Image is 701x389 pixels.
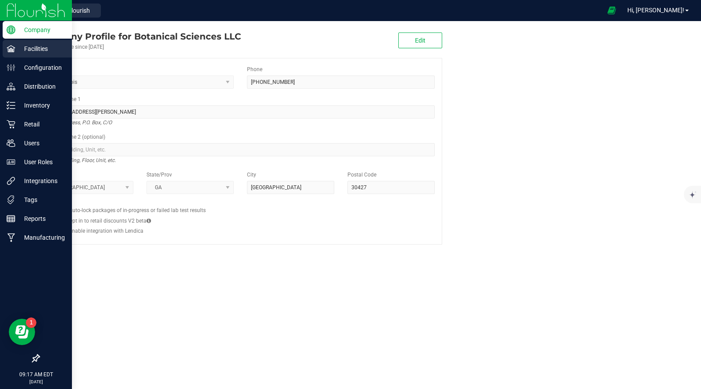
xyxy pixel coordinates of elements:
[46,155,116,166] i: Suite, Building, Floor, Unit, etc.
[147,171,172,179] label: State/Prov
[69,206,206,214] label: Auto-lock packages of in-progress or failed lab test results
[15,25,68,35] p: Company
[15,194,68,205] p: Tags
[46,143,435,156] input: Suite, Building, Unit, etc.
[15,232,68,243] p: Manufacturing
[7,101,15,110] inline-svg: Inventory
[602,2,622,19] span: Open Ecommerce Menu
[247,65,262,73] label: Phone
[15,213,68,224] p: Reports
[247,181,334,194] input: City
[347,181,435,194] input: Postal Code
[247,171,256,179] label: City
[398,32,442,48] button: Edit
[7,139,15,148] inline-svg: Users
[46,201,435,206] h2: Configs
[15,176,68,186] p: Integrations
[46,117,112,128] i: Street address, P.O. Box, C/O
[7,176,15,185] inline-svg: Integrations
[7,25,15,34] inline-svg: Company
[26,317,36,328] iframe: Resource center unread badge
[7,233,15,242] inline-svg: Manufacturing
[4,378,68,385] p: [DATE]
[7,214,15,223] inline-svg: Reports
[46,105,435,119] input: Address
[7,63,15,72] inline-svg: Configuration
[15,81,68,92] p: Distribution
[627,7,684,14] span: Hi, [PERSON_NAME]!
[15,138,68,148] p: Users
[39,30,241,43] div: Botanical Sciences LLC
[15,62,68,73] p: Configuration
[69,217,151,225] label: Opt in to retail discounts V2 beta
[15,157,68,167] p: User Roles
[347,171,376,179] label: Postal Code
[69,227,143,235] label: Enable integration with Lendica
[415,37,426,44] span: Edit
[39,43,241,51] div: Account active since [DATE]
[4,371,68,378] p: 09:17 AM EDT
[15,43,68,54] p: Facilities
[15,119,68,130] p: Retail
[46,133,105,141] label: Address Line 2 (optional)
[7,44,15,53] inline-svg: Facilities
[9,319,35,345] iframe: Resource center
[7,195,15,204] inline-svg: Tags
[15,100,68,111] p: Inventory
[7,120,15,129] inline-svg: Retail
[7,82,15,91] inline-svg: Distribution
[247,76,435,89] input: (123) 456-7890
[7,158,15,166] inline-svg: User Roles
